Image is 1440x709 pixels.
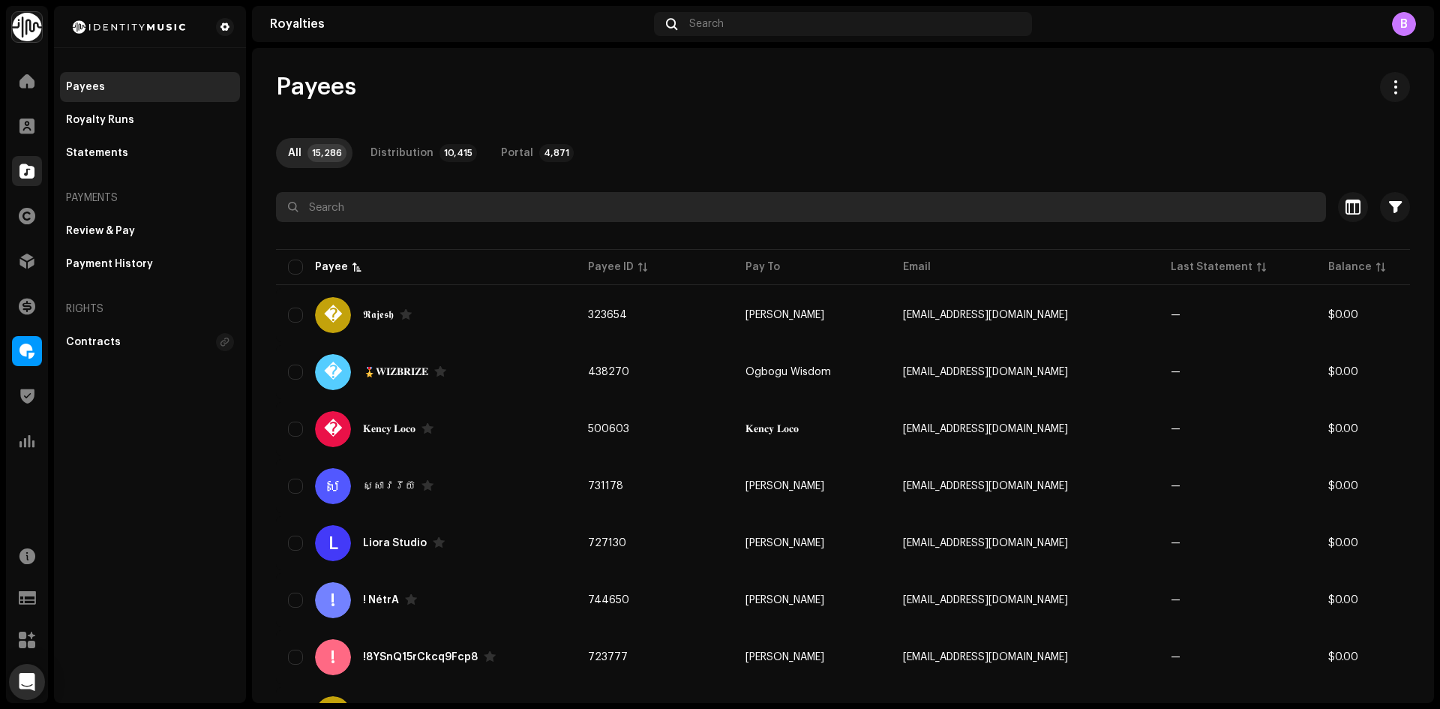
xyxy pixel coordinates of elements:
div: Review & Pay [66,225,135,237]
re-m-nav-item: Payees [60,72,240,102]
div: Contracts [66,336,121,348]
div: Royalty Runs [66,114,134,126]
div: Distribution [370,138,433,168]
span: Netra Castinelli [745,595,824,605]
span: akp878943@gmail.com [903,310,1068,320]
div: !8YSnQ15rCkcq9Fcp8 [363,652,478,662]
div: ! NétrÂ [363,595,399,605]
div: Payment History [66,258,153,270]
span: 727130 [588,538,626,548]
span: $0.00 [1328,652,1358,662]
span: KHON THORN [745,481,824,491]
span: biogojuju@gmail.com [903,424,1068,434]
div: Payee ID [588,260,634,275]
p-badge: 15,286 [307,144,346,162]
div: B [1392,12,1416,36]
span: — [1171,481,1180,491]
span: tathoum21@gmail.com [903,481,1068,491]
span: — [1171,310,1180,320]
span: 731178 [588,481,623,491]
span: — [1171,595,1180,605]
div: Statements [66,147,128,159]
p-badge: 10,415 [439,144,477,162]
span: $0.00 [1328,595,1358,605]
re-m-nav-item: Payment History [60,249,240,279]
span: wizbrize@gmail.com [903,367,1068,377]
div: All [288,138,301,168]
div: 🎖️𝐖𝐈𝐙𝐁𝐑𝐈𝐙𝐄 [363,367,428,377]
re-a-nav-header: Payments [60,180,240,216]
span: — [1171,424,1180,434]
re-m-nav-item: Contracts [60,327,240,357]
div: ស្សាវរីយ៍ [363,481,415,491]
img: 0f74c21f-6d1c-4dbc-9196-dbddad53419e [12,12,42,42]
span: bxx.anw@gmail.com [903,538,1068,548]
div: ស [315,468,351,504]
div: � [315,411,351,447]
div: 𝕽𝖆𝖏𝖊𝖘𝖍 [363,310,394,320]
div: ! [315,639,351,675]
div: Payees [66,81,105,93]
span: 723777 [588,652,628,662]
span: — [1171,652,1180,662]
span: Payees [276,72,356,102]
div: L [315,525,351,561]
span: vodkabusiness01@gmail.com [903,652,1068,662]
span: Search [689,18,724,30]
re-m-nav-item: Review & Pay [60,216,240,246]
span: $0.00 [1328,367,1358,377]
span: n3trababus@gmail.com [903,595,1068,605]
span: 500603 [588,424,629,434]
div: Payee [315,260,348,275]
span: $0.00 [1328,538,1358,548]
div: � [315,297,351,333]
re-m-nav-item: Royalty Runs [60,105,240,135]
span: 438270 [588,367,629,377]
p-badge: 4,871 [539,144,574,162]
span: $0.00 [1328,481,1358,491]
div: Liora Studio [363,538,427,548]
input: Search [276,192,1326,222]
div: 𝐊𝐞𝐧𝐜𝐲 𝐋𝐨𝐜𝐨 [363,424,415,434]
span: $0.00 [1328,310,1358,320]
div: � [315,354,351,390]
div: Open Intercom Messenger [9,664,45,700]
div: ! [315,582,351,618]
span: anuwat jingta [745,538,824,548]
span: Rajesh Verma [745,310,824,320]
span: — [1171,538,1180,548]
re-m-nav-item: Statements [60,138,240,168]
span: Ogbogu Wisdom [745,367,831,377]
span: $0.00 [1328,424,1358,434]
img: 2d8271db-5505-4223-b535-acbbe3973654 [66,18,192,36]
span: Burak Keskin [745,652,824,662]
div: Portal [501,138,533,168]
span: 323654 [588,310,627,320]
span: 744650 [588,595,629,605]
div: Royalties [270,18,648,30]
div: Balance [1328,260,1372,275]
span: — [1171,367,1180,377]
span: 𝐊𝐞𝐧𝐜𝐲 𝐋𝐨𝐜𝐨 [745,424,799,434]
re-a-nav-header: Rights [60,291,240,327]
div: Last Statement [1171,260,1252,275]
